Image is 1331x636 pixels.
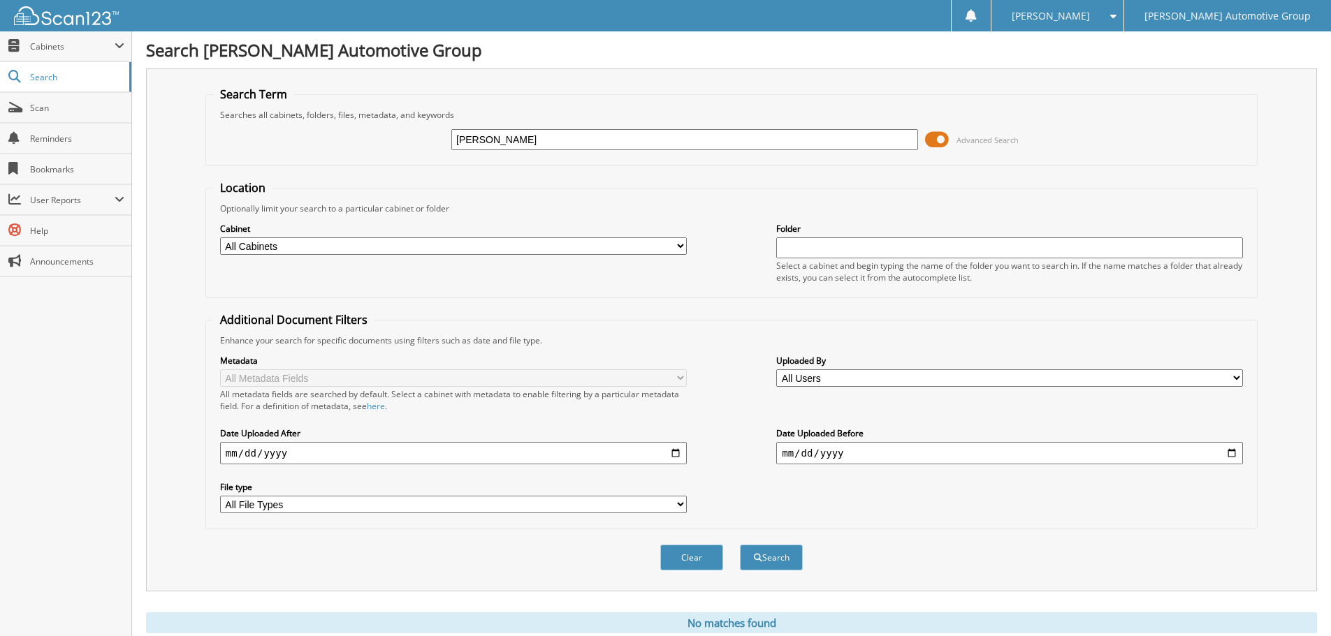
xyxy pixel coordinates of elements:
[660,545,723,570] button: Clear
[30,256,124,267] span: Announcements
[776,355,1243,367] label: Uploaded By
[213,202,1250,214] div: Optionally limit your search to a particular cabinet or folder
[30,102,124,114] span: Scan
[776,442,1243,464] input: end
[30,40,115,52] span: Cabinets
[213,109,1250,121] div: Searches all cabinets, folders, files, metadata, and keywords
[146,38,1317,61] h1: Search [PERSON_NAME] Automotive Group
[1144,12,1311,20] span: [PERSON_NAME] Automotive Group
[220,442,687,464] input: start
[213,180,272,195] legend: Location
[213,312,374,327] legend: Additional Document Filters
[30,133,124,145] span: Reminders
[776,260,1243,283] div: Select a cabinet and begin typing the name of the folder you want to search in. If the name match...
[957,135,1019,145] span: Advanced Search
[776,427,1243,439] label: Date Uploaded Before
[30,194,115,206] span: User Reports
[14,6,119,25] img: scan123-logo-white.svg
[146,612,1317,633] div: No matches found
[220,355,687,367] label: Metadata
[30,225,124,237] span: Help
[30,163,124,175] span: Bookmarks
[213,87,294,102] legend: Search Term
[220,223,687,235] label: Cabinet
[220,388,687,412] div: All metadata fields are searched by default. Select a cabinet with metadata to enable filtering b...
[30,71,122,83] span: Search
[220,481,687,493] label: File type
[367,400,385,412] a: here
[1012,12,1090,20] span: [PERSON_NAME]
[220,427,687,439] label: Date Uploaded After
[740,545,803,570] button: Search
[213,334,1250,346] div: Enhance your search for specific documents using filters such as date and file type.
[776,223,1243,235] label: Folder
